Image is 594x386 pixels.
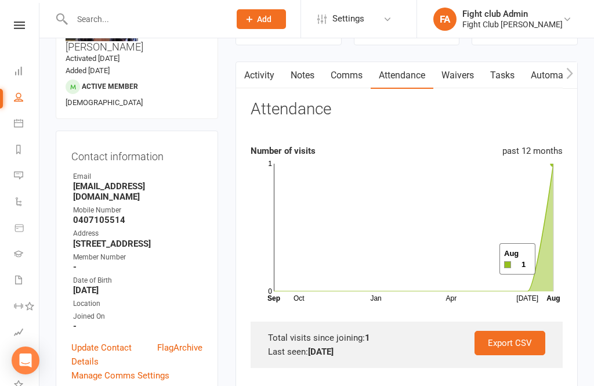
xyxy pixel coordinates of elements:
h3: Attendance [251,100,331,118]
div: FA [433,8,457,31]
a: Activity [236,62,282,89]
button: Add [237,9,286,29]
div: Email [73,171,202,182]
div: Address [73,228,202,239]
div: Joined On [73,311,202,322]
a: Dashboard [14,59,40,85]
a: Manage Comms Settings [71,369,169,383]
a: People [14,85,40,111]
a: Assessments [14,320,40,347]
a: Waivers [433,62,482,89]
div: Location [73,298,202,309]
a: Export CSV [475,331,545,355]
span: Add [257,15,271,24]
a: Automations [523,62,592,89]
div: Fight Club [PERSON_NAME] [462,19,563,30]
span: Settings [332,6,364,32]
strong: 1 [365,333,370,343]
strong: - [73,321,202,331]
div: Fight club Admin [462,9,563,19]
a: Flag [157,341,173,369]
a: Notes [282,62,323,89]
input: Search... [68,11,222,27]
h3: Contact information [71,146,202,163]
div: Member Number [73,252,202,263]
a: Attendance [371,62,433,89]
strong: [DATE] [308,347,334,357]
span: [DEMOGRAPHIC_DATA] [66,98,143,107]
time: Activated [DATE] [66,54,119,63]
div: Total visits since joining: [268,331,545,345]
div: Date of Birth [73,275,202,286]
div: Mobile Number [73,205,202,216]
a: Comms [323,62,371,89]
a: Product Sales [14,216,40,242]
div: Last seen: [268,345,545,359]
a: Calendar [14,111,40,138]
strong: [STREET_ADDRESS] [73,239,202,249]
a: Archive [173,341,202,369]
a: Tasks [482,62,523,89]
strong: [EMAIL_ADDRESS][DOMAIN_NAME] [73,181,202,202]
a: Update Contact Details [71,341,157,369]
div: past 12 months [502,144,563,158]
div: Open Intercom Messenger [12,347,39,374]
strong: 0407105514 [73,215,202,225]
strong: Number of visits [251,146,316,156]
strong: [DATE] [73,285,202,295]
a: Reports [14,138,40,164]
strong: - [73,262,202,272]
time: Added [DATE] [66,66,110,75]
span: Active member [82,82,138,91]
